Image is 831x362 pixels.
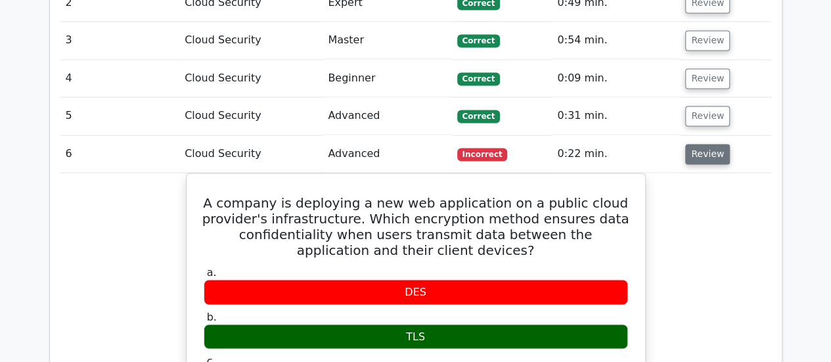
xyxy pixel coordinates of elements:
[207,265,217,278] span: a.
[457,72,500,85] span: Correct
[685,30,730,51] button: Review
[552,97,680,135] td: 0:31 min.
[685,144,730,164] button: Review
[552,60,680,97] td: 0:09 min.
[552,22,680,59] td: 0:54 min.
[685,68,730,89] button: Review
[204,324,628,350] div: TLS
[179,97,323,135] td: Cloud Security
[323,60,451,97] td: Beginner
[60,60,180,97] td: 4
[323,97,451,135] td: Advanced
[179,60,323,97] td: Cloud Security
[60,97,180,135] td: 5
[457,110,500,123] span: Correct
[457,34,500,47] span: Correct
[323,135,451,173] td: Advanced
[204,279,628,305] div: DES
[323,22,451,59] td: Master
[685,106,730,126] button: Review
[179,22,323,59] td: Cloud Security
[179,135,323,173] td: Cloud Security
[60,22,180,59] td: 3
[457,148,508,161] span: Incorrect
[552,135,680,173] td: 0:22 min.
[207,310,217,323] span: b.
[202,194,629,258] h5: A company is deploying a new web application on a public cloud provider's infrastructure. Which e...
[60,135,180,173] td: 6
